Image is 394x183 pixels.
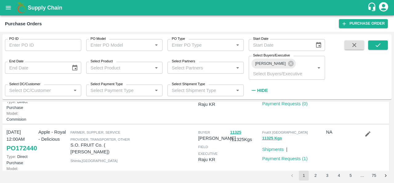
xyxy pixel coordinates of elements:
[378,1,389,14] div: account of current user
[6,166,36,177] p: Commision
[198,145,218,156] span: field executive
[70,142,132,156] p: S.O. FRUIT Co. ( [PERSON_NAME])
[346,171,356,181] button: Go to page 5
[299,171,309,181] button: page 1
[9,36,18,41] label: PO ID
[6,99,36,110] p: Direct Purchase
[262,156,308,161] a: Payment Requests (1)
[257,88,268,93] strong: Hide
[169,86,232,94] input: Select Shipment Type
[262,147,284,152] a: Shipments
[70,131,130,141] span: Farmer, Supplier, Service Provider, Transporter, Other
[251,59,296,69] div: [PERSON_NAME]
[326,129,356,135] p: NA
[7,86,69,94] input: Select DC/Customer
[249,39,310,51] input: Start Date
[253,36,268,41] label: Start Date
[6,154,36,165] p: Direct Purchase
[234,86,242,94] button: Open
[286,171,392,181] nav: pagination navigation
[6,143,37,154] a: PO172440
[90,82,123,87] label: Select Payment Type
[230,129,241,136] button: 11325
[234,64,242,72] button: Open
[249,85,270,96] button: Hide
[322,171,332,181] button: Go to page 3
[6,129,36,143] p: [DATE] 12:00AM
[6,166,18,171] span: Model:
[169,41,224,49] input: Enter PO Type
[90,59,113,64] label: Select Product
[1,1,15,15] button: open drawer
[169,64,232,72] input: Select Partners
[262,135,282,142] button: 11325 Kgs
[262,131,308,134] span: FruitX [GEOGRAPHIC_DATA]
[334,171,344,181] button: Go to page 4
[198,156,228,163] p: Raju KR
[5,20,42,28] div: Purchase Orders
[315,64,323,72] button: Open
[152,86,160,94] button: Open
[6,111,18,116] span: Model:
[9,82,40,87] label: Select DC/Customer
[198,135,236,142] p: [PERSON_NAME]
[6,154,16,159] span: Type:
[251,69,305,77] input: Select Buyers/Executive
[152,64,160,72] button: Open
[172,36,185,41] label: PO Type
[90,36,106,41] label: PO Model
[381,171,391,181] button: Go to next page
[311,171,320,181] button: Go to page 2
[253,53,290,58] label: Select Buyers/Executive
[6,99,16,104] span: Type:
[234,41,242,49] button: Open
[15,2,28,14] img: logo
[38,129,68,143] p: Apple - Royal - Delicious
[172,82,205,87] label: Select Shipment Type
[28,3,367,12] a: Supply Chain
[152,41,160,49] button: Open
[251,60,289,67] span: [PERSON_NAME]
[70,159,118,163] span: Shimla , [GEOGRAPHIC_DATA]
[230,129,260,143] p: / 11325 Kgs
[172,59,195,64] label: Select Partners
[262,101,308,106] a: Payment Requests (0)
[313,39,324,51] button: Choose date
[9,59,23,64] label: End Date
[357,173,367,179] div: …
[88,64,151,72] input: Select Product
[88,41,143,49] input: Enter PO Model
[6,110,36,122] p: Commision
[5,62,66,73] input: End Date
[367,2,378,13] div: customer-support
[369,171,379,181] button: Go to page 75
[198,131,210,134] span: buyer
[28,5,62,11] b: Supply Chain
[71,86,79,94] button: Open
[69,62,81,74] button: Choose date
[198,101,228,108] p: Raju KR
[5,39,81,51] input: Enter PO ID
[284,143,287,153] div: |
[339,19,388,28] a: Purchase Order
[88,86,143,94] input: Select Payment Type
